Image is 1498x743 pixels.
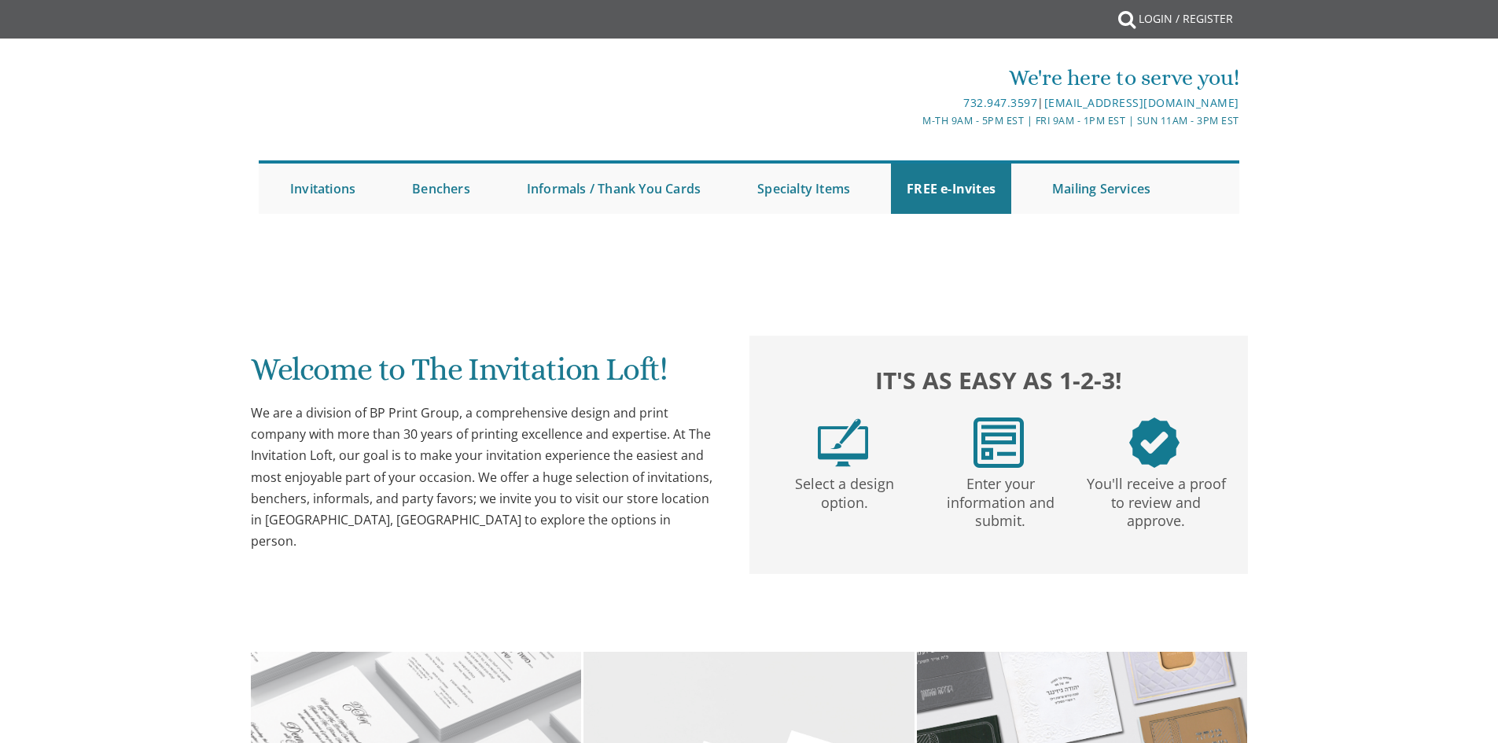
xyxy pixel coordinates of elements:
h2: It's as easy as 1-2-3! [765,362,1232,398]
h1: Welcome to The Invitation Loft! [251,352,718,399]
div: We are a division of BP Print Group, a comprehensive design and print company with more than 30 y... [251,403,718,552]
div: | [587,94,1239,112]
p: You'll receive a proof to review and approve. [1081,468,1231,531]
a: Specialty Items [742,164,866,214]
a: 732.947.3597 [963,95,1037,110]
a: Informals / Thank You Cards [511,164,716,214]
a: Benchers [396,164,486,214]
p: Enter your information and submit. [926,468,1075,531]
a: FREE e-Invites [891,164,1011,214]
div: M-Th 9am - 5pm EST | Fri 9am - 1pm EST | Sun 11am - 3pm EST [587,112,1239,129]
a: Mailing Services [1036,164,1166,214]
img: step1.png [818,417,868,468]
a: [EMAIL_ADDRESS][DOMAIN_NAME] [1044,95,1239,110]
p: Select a design option. [770,468,919,513]
div: We're here to serve you! [587,62,1239,94]
a: Invitations [274,164,371,214]
img: step3.png [1129,417,1180,468]
img: step2.png [974,417,1024,468]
